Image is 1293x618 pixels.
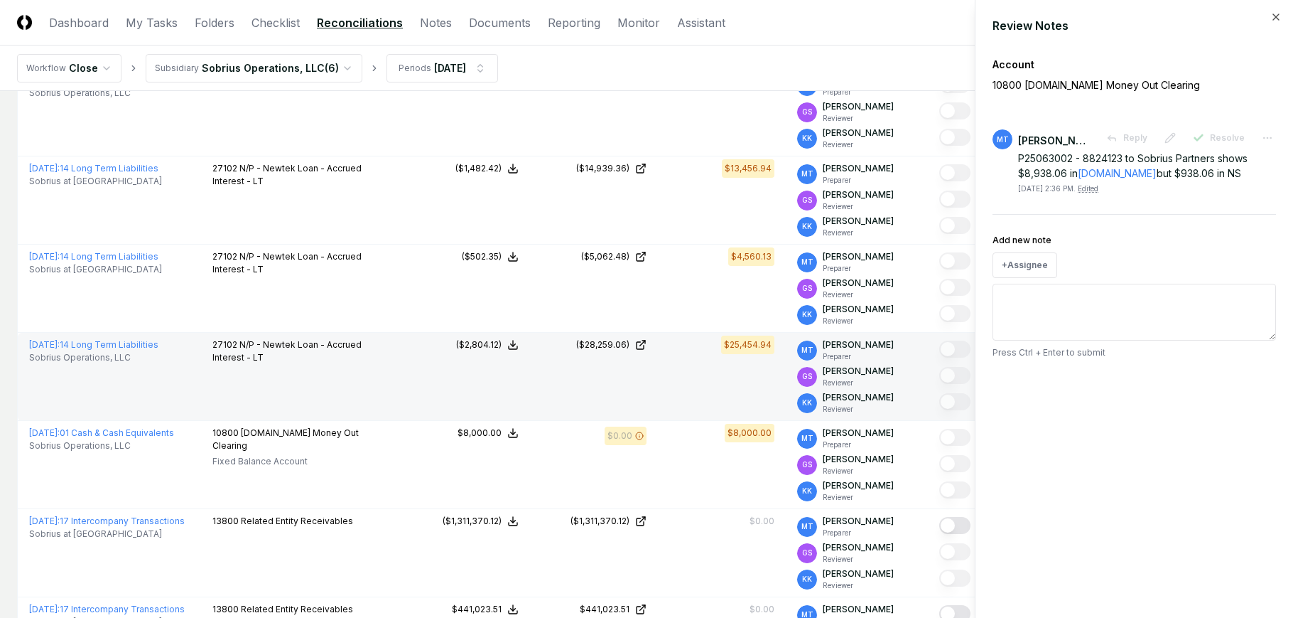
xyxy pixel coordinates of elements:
div: [DATE] 2:36 PM . [1018,183,1098,194]
label: Add new note [992,235,1051,245]
div: Review Notes [992,17,1276,34]
div: Account [992,57,1276,72]
span: Resolve [1210,132,1245,144]
button: Resolve [1184,125,1253,151]
p: 10800 [DOMAIN_NAME] Money Out Clearing [992,78,1227,92]
button: +Assignee [992,252,1057,278]
button: Reply [1098,125,1156,151]
span: Edited [1078,184,1098,193]
span: MT [997,134,1009,145]
p: Press Ctrl + Enter to submit [992,346,1276,359]
a: [DOMAIN_NAME] [1078,167,1157,179]
div: P25063002 - 8824123 to Sobrius Partners shows $8,938.06 in but $938.06 in NS [1018,151,1276,181]
div: [PERSON_NAME] [1018,133,1089,148]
